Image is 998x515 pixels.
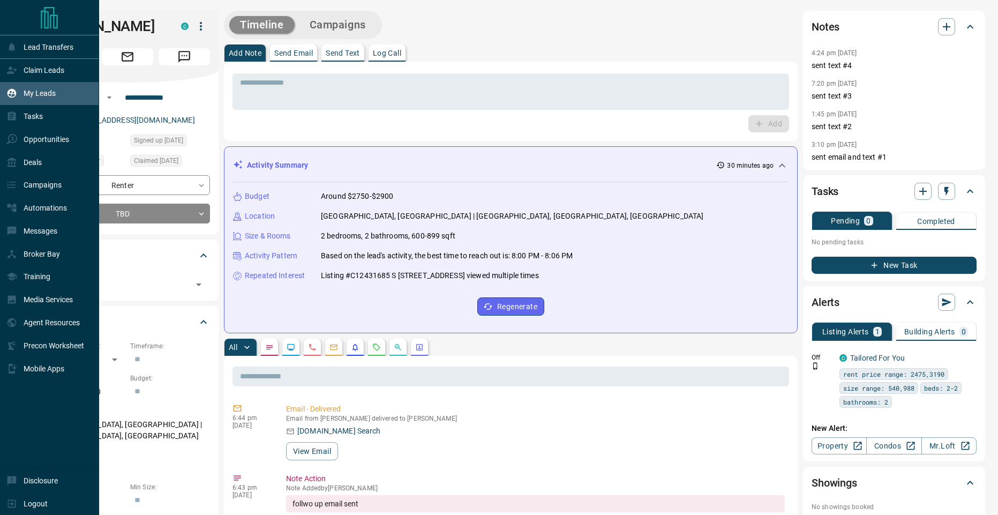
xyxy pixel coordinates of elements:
[924,383,958,393] span: beds: 2-2
[233,155,789,175] div: Activity Summary30 minutes ago
[839,354,847,362] div: condos.ca
[917,218,955,225] p: Completed
[265,343,274,352] svg: Notes
[308,343,317,352] svg: Calls
[321,191,393,202] p: Around $2750-$2900
[299,16,377,34] button: Campaigns
[245,250,297,262] p: Activity Pattern
[232,422,270,429] p: [DATE]
[373,49,401,57] p: Log Call
[866,217,871,225] p: 0
[134,135,183,146] span: Signed up [DATE]
[245,211,275,222] p: Location
[103,91,116,104] button: Open
[812,423,977,434] p: New Alert:
[822,328,869,335] p: Listing Alerts
[727,161,774,170] p: 30 minutes ago
[45,243,210,268] div: Tags
[45,406,210,416] p: Areas Searched:
[812,257,977,274] button: New Task
[415,343,424,352] svg: Agent Actions
[831,217,860,225] p: Pending
[130,482,210,492] p: Min Size:
[866,437,921,454] a: Condos
[45,416,210,445] p: [GEOGRAPHIC_DATA], [GEOGRAPHIC_DATA] | [GEOGRAPHIC_DATA], [GEOGRAPHIC_DATA]
[812,18,839,35] h2: Notes
[812,60,977,71] p: sent text #4
[850,354,905,362] a: Tailored For You
[843,397,888,407] span: bathrooms: 2
[245,191,269,202] p: Budget
[247,160,308,171] p: Activity Summary
[159,48,210,65] span: Message
[45,450,210,460] p: Motivation:
[229,49,261,57] p: Add Note
[904,328,955,335] p: Building Alerts
[321,250,573,262] p: Based on the lead's activity, the best time to reach out is: 8:00 PM - 8:06 PM
[287,343,295,352] svg: Lead Browsing Activity
[812,121,977,132] p: sent text #2
[232,484,270,491] p: 6:43 pm
[843,383,914,393] span: size range: 540,988
[812,353,833,362] p: Off
[812,178,977,204] div: Tasks
[921,437,977,454] a: Mr.Loft
[812,49,857,57] p: 4:24 pm [DATE]
[181,23,189,30] div: condos.ca
[191,277,206,292] button: Open
[232,414,270,422] p: 6:44 pm
[812,502,977,512] p: No showings booked
[321,230,455,242] p: 2 bedrooms, 2 bathrooms, 600-899 sqft
[812,437,867,454] a: Property
[812,474,857,491] h2: Showings
[812,141,857,148] p: 3:10 pm [DATE]
[321,270,539,281] p: Listing #C12431685 S [STREET_ADDRESS] viewed multiple times
[812,110,857,118] p: 1:45 pm [DATE]
[321,211,703,222] p: [GEOGRAPHIC_DATA], [GEOGRAPHIC_DATA] | [GEOGRAPHIC_DATA], [GEOGRAPHIC_DATA], [GEOGRAPHIC_DATA]
[130,374,210,383] p: Budget:
[45,18,165,35] h1: [PERSON_NAME]
[477,297,544,316] button: Regenerate
[812,234,977,250] p: No pending tasks
[812,14,977,40] div: Notes
[351,343,359,352] svg: Listing Alerts
[130,135,210,150] div: Wed Feb 28 2024
[286,473,785,484] p: Note Action
[102,48,153,65] span: Email
[812,183,838,200] h2: Tasks
[372,343,381,352] svg: Requests
[274,49,313,57] p: Send Email
[812,362,819,370] svg: Push Notification Only
[812,289,977,315] div: Alerts
[329,343,338,352] svg: Emails
[286,404,785,415] p: Email - Delivered
[286,484,785,492] p: Note Added by [PERSON_NAME]
[286,415,785,422] p: Email from [PERSON_NAME] delivered to [PERSON_NAME]
[812,91,977,102] p: sent text #3
[134,155,178,166] span: Claimed [DATE]
[812,152,977,163] p: sent email and text #1
[130,341,210,351] p: Timeframe:
[45,175,210,195] div: Renter
[245,270,305,281] p: Repeated Interest
[812,80,857,87] p: 7:20 pm [DATE]
[843,369,944,379] span: rent price range: 2475,3190
[229,344,237,351] p: All
[394,343,402,352] svg: Opportunities
[45,309,210,335] div: Criteria
[286,495,785,512] div: follwo up email sent
[229,16,295,34] button: Timeline
[286,442,338,460] button: View Email
[245,230,291,242] p: Size & Rooms
[962,328,966,335] p: 0
[326,49,360,57] p: Send Text
[875,328,880,335] p: 1
[45,204,210,223] div: TBD
[130,155,210,170] div: Wed Feb 28 2024
[74,116,195,124] a: [EMAIL_ADDRESS][DOMAIN_NAME]
[812,470,977,496] div: Showings
[232,491,270,499] p: [DATE]
[297,426,381,437] p: [DOMAIN_NAME] Search
[812,294,839,311] h2: Alerts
